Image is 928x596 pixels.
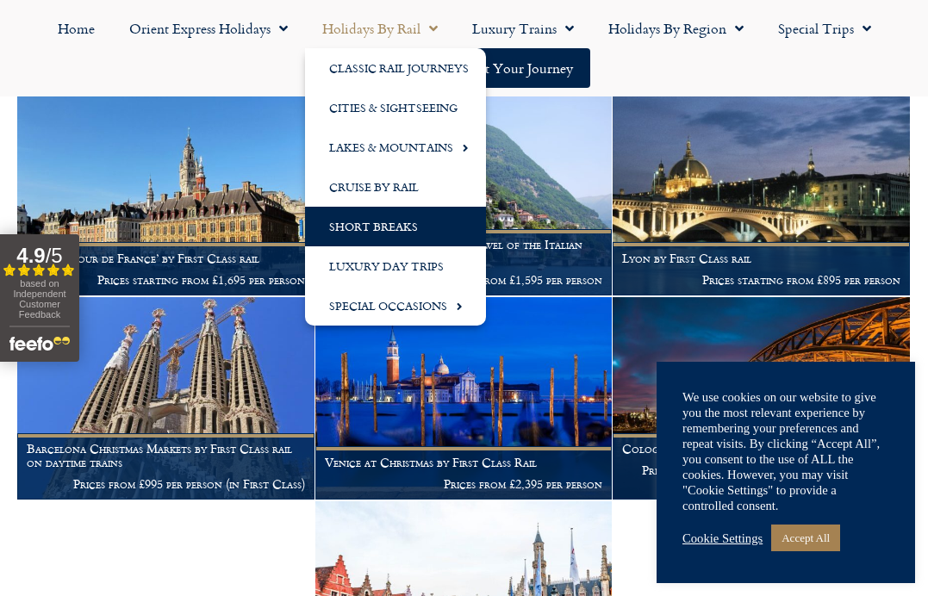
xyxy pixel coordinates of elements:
[305,9,455,48] a: Holidays by Rail
[27,477,305,491] p: Prices from £995 per person (in First Class)
[325,456,603,469] h1: Venice at Christmas by First Class Rail
[682,389,889,513] div: We use cookies on our website to give you the most relevant experience by remembering your prefer...
[325,477,603,491] p: Prices from £2,395 per person
[622,273,900,287] p: Prices starting from £895 per person
[305,48,486,326] ul: Holidays by Rail
[17,297,315,500] a: Barcelona Christmas Markets by First Class rail on daytime trains Prices from £995 per person (in...
[305,48,486,88] a: Classic Rail Journeys
[455,9,591,48] a: Luxury Trains
[27,273,305,287] p: Prices starting from £1,695 per person
[40,9,112,48] a: Home
[305,246,486,286] a: Luxury Day Trips
[445,48,590,88] a: Start your Journey
[112,9,305,48] a: Orient Express Holidays
[305,286,486,326] a: Special Occasions
[613,93,911,296] a: Lyon by First Class rail Prices starting from £895 per person
[622,442,900,456] h1: Cologne Christmas Markets by First Class Rail
[761,9,888,48] a: Special Trips
[682,531,763,546] a: Cookie Settings
[9,9,919,88] nav: Menu
[622,251,900,265] h1: Lyon by First Class rail
[591,9,761,48] a: Holidays by Region
[17,93,315,296] a: Grand ‘Tour de France’ by First Class rail Prices starting from £1,695 per person
[622,463,900,491] p: Prices from £899 per person in First Class (from £499 per person in Standard Class)
[305,127,486,167] a: Lakes & Mountains
[613,297,911,500] a: Cologne Christmas Markets by First Class Rail Prices from £899 per person in First Class (from £4...
[771,525,840,551] a: Accept All
[315,297,613,500] a: Venice at Christmas by First Class Rail Prices from £2,395 per person
[305,207,486,246] a: Short Breaks
[27,251,305,265] h1: Grand ‘Tour de France’ by First Class rail
[305,167,486,207] a: Cruise by Rail
[305,88,486,127] a: Cities & Sightseeing
[27,442,305,469] h1: Barcelona Christmas Markets by First Class rail on daytime trains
